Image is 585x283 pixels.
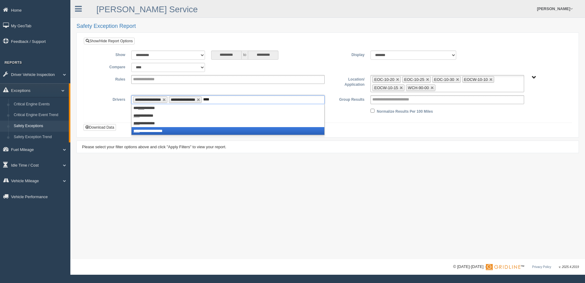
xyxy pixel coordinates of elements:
[486,264,520,270] img: Gridline
[11,132,69,143] a: Safety Exception Trend
[374,85,398,90] span: EOCW-10-15
[559,265,579,269] span: v. 2025.4.2019
[88,63,128,70] label: Compare
[374,77,394,82] span: EOC-10-20
[11,121,69,132] a: Safety Exceptions
[88,75,128,82] label: Rules
[532,265,551,269] a: Privacy Policy
[404,77,424,82] span: EOC-10-25
[434,77,454,82] span: EOC-10-30
[82,145,226,149] span: Please select your filter options above and click "Apply Filters" to view your report.
[84,124,116,131] button: Download Data
[408,85,429,90] span: WCH-90-00
[453,264,579,270] div: © [DATE]-[DATE] - ™
[84,38,135,44] a: Show/Hide Report Options
[11,110,69,121] a: Critical Engine Event Trend
[88,51,128,58] label: Show
[88,95,128,103] label: Drivers
[328,75,367,88] label: Location/ Application
[464,77,488,82] span: EOCW-10-10
[328,95,367,103] label: Group Results
[242,51,248,60] span: to
[76,23,579,29] h2: Safety Exception Report
[96,5,198,14] a: [PERSON_NAME] Service
[377,107,433,115] label: Normalize Results Per 100 Miles
[328,51,367,58] label: Display
[11,99,69,110] a: Critical Engine Events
